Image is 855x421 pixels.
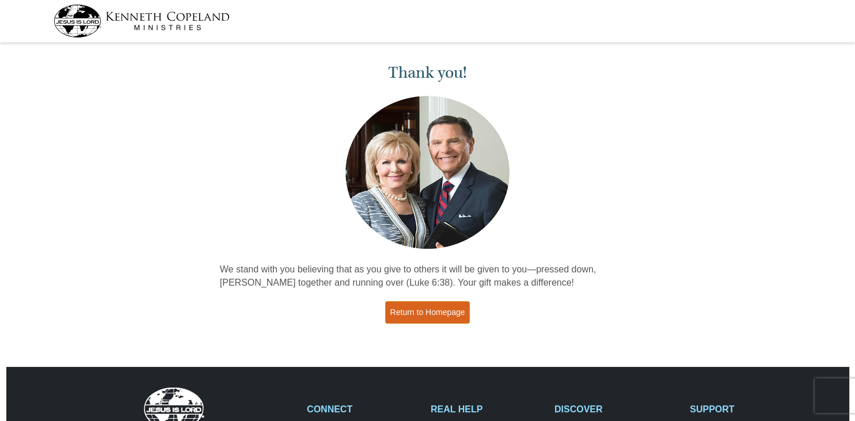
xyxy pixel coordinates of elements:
[307,404,419,415] h2: CONNECT
[554,404,678,415] h2: DISCOVER
[220,63,636,82] h1: Thank you!
[690,404,801,415] h2: SUPPORT
[385,301,470,324] a: Return to Homepage
[343,93,512,252] img: Kenneth and Gloria
[54,5,230,37] img: kcm-header-logo.svg
[431,404,542,415] h2: REAL HELP
[220,263,636,290] p: We stand with you believing that as you give to others it will be given to you—pressed down, [PER...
